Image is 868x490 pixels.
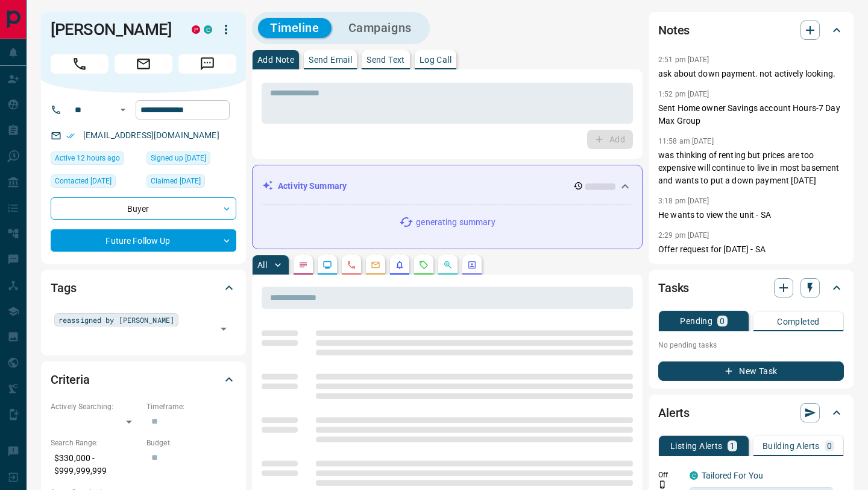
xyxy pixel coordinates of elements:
p: Budget: [146,437,236,448]
svg: Lead Browsing Activity [322,260,332,270]
p: Send Text [366,56,405,64]
div: Alerts [658,398,844,427]
span: Claimed [DATE] [151,175,201,187]
button: Open [116,103,130,117]
p: generating summary [416,216,495,229]
p: Log Call [420,56,451,64]
h2: Alerts [658,403,690,422]
div: condos.ca [204,25,212,34]
svg: Notes [298,260,308,270]
button: Open [215,320,232,337]
a: Tailored For You [702,471,763,480]
div: Tags [51,273,236,302]
p: Actively Searching: [51,401,140,412]
div: Mon May 13 2019 [146,151,236,168]
p: Timeframe: [146,401,236,412]
h2: Notes [658,21,690,40]
p: 2:29 pm [DATE] [658,231,709,240]
p: Completed [777,317,820,326]
p: 11:58 am [DATE] [658,137,714,145]
svg: Emails [371,260,380,270]
p: Send Email [309,56,352,64]
svg: Opportunities [443,260,453,270]
p: 3:18 pm [DATE] [658,197,709,205]
p: 1:52 pm [DATE] [658,90,709,98]
p: No pending tasks [658,336,844,354]
span: Contacted [DATE] [55,175,112,187]
p: Offer request for [DATE] - SA [658,243,844,256]
h2: Criteria [51,370,90,389]
div: property.ca [192,25,200,34]
p: ask about down payment. not actively looking. [658,68,844,80]
div: Future Follow Up [51,229,236,252]
p: Pending [680,317,712,325]
h2: Tags [51,278,76,297]
p: Listing Alerts [670,442,723,450]
button: Timeline [258,18,332,38]
div: Mon Aug 18 2025 [51,151,140,168]
div: Tasks [658,273,844,302]
p: Activity Summary [278,180,347,192]
svg: Calls [347,260,356,270]
svg: Requests [419,260,429,270]
div: condos.ca [690,471,698,480]
p: 0 [827,442,832,450]
p: All [257,261,267,269]
p: Building Alerts [763,442,820,450]
p: He wants to view the unit - SA [658,209,844,221]
p: Sent Home owner Savings account Hours-7 Day Max Group [658,102,844,127]
h2: Tasks [658,278,689,297]
a: [EMAIL_ADDRESS][DOMAIN_NAME] [83,130,219,140]
p: 1 [730,442,735,450]
span: reassigned by [PERSON_NAME] [58,314,174,326]
svg: Email Verified [66,132,75,140]
p: Off [658,469,682,480]
p: Search Range: [51,437,140,448]
div: Tue Mar 18 2025 [51,174,140,191]
p: Add Note [257,56,294,64]
p: 0 [720,317,725,325]
span: Active 12 hours ago [55,152,120,164]
button: Campaigns [336,18,424,38]
span: Call [51,54,108,74]
div: Activity Summary [262,175,632,197]
div: Criteria [51,365,236,394]
svg: Listing Alerts [395,260,404,270]
span: Message [178,54,236,74]
p: was thinking of renting but prices are too expensive will continue to live in most basement and w... [658,149,844,187]
h1: [PERSON_NAME] [51,20,174,39]
div: Notes [658,16,844,45]
div: Buyer [51,197,236,220]
button: New Task [658,361,844,381]
svg: Agent Actions [467,260,477,270]
p: 2:51 pm [DATE] [658,56,709,64]
svg: Push Notification Only [658,480,667,489]
span: Email [115,54,172,74]
p: $330,000 - $999,999,999 [51,448,140,481]
span: Signed up [DATE] [151,152,206,164]
div: Tue Apr 30 2024 [146,174,236,191]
